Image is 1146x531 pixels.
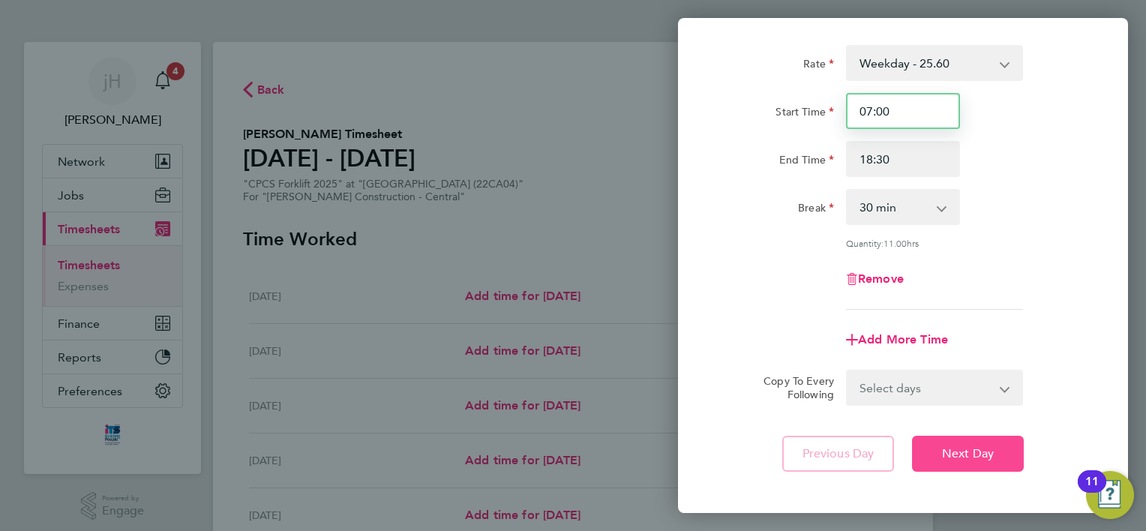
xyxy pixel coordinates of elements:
[846,273,904,285] button: Remove
[803,57,834,75] label: Rate
[883,237,907,249] span: 11.00
[846,237,1023,249] div: Quantity: hrs
[1086,471,1134,519] button: Open Resource Center, 11 new notifications
[775,105,834,123] label: Start Time
[798,201,834,219] label: Break
[846,93,960,129] input: E.g. 08:00
[1085,481,1099,501] div: 11
[779,153,834,171] label: End Time
[846,141,960,177] input: E.g. 18:00
[858,271,904,286] span: Remove
[846,334,948,346] button: Add More Time
[858,332,948,346] span: Add More Time
[942,446,994,461] span: Next Day
[912,436,1024,472] button: Next Day
[751,374,834,401] label: Copy To Every Following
